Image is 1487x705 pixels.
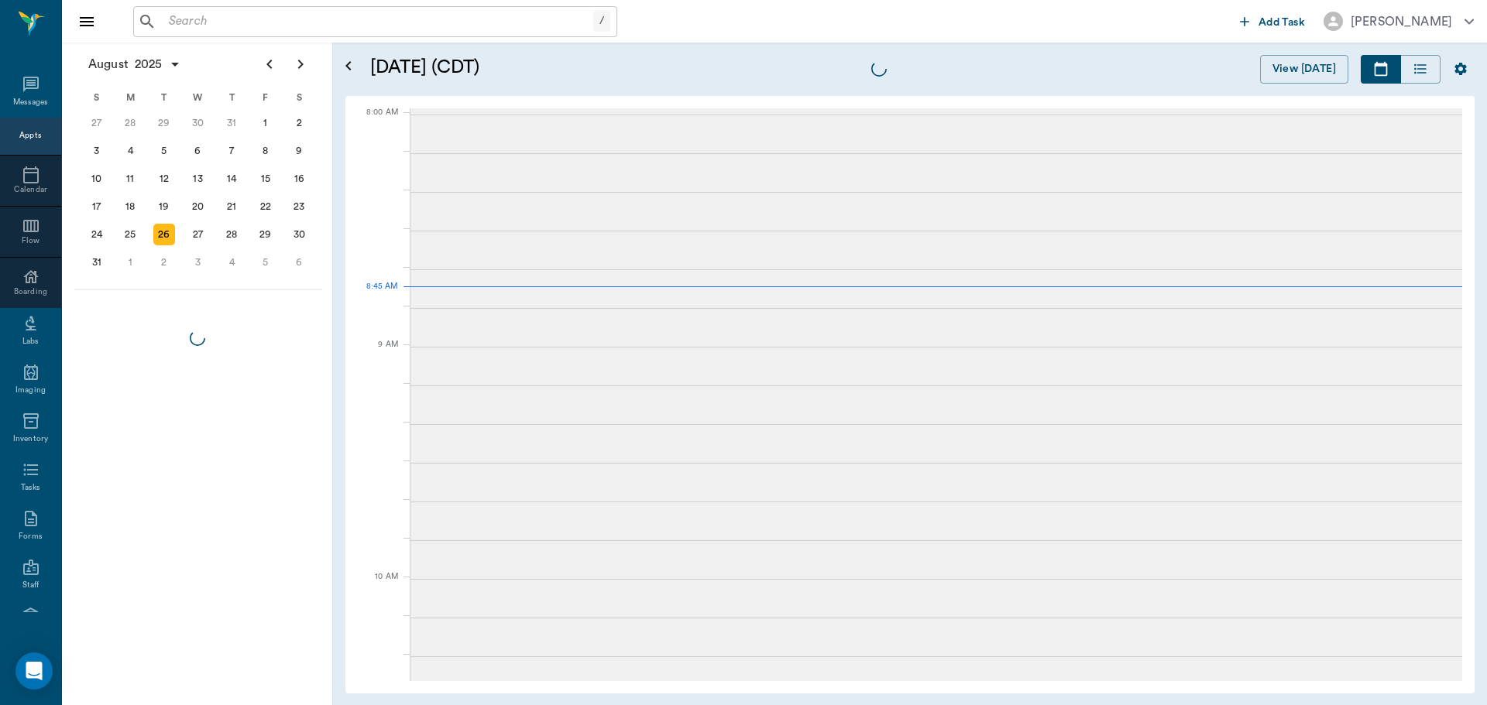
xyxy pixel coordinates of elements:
[153,168,175,190] div: Tuesday, August 12, 2025
[13,433,48,445] div: Inventory
[1260,55,1348,84] button: View [DATE]
[255,224,276,245] div: Friday, August 29, 2025
[339,36,358,96] button: Open calendar
[370,55,777,80] h5: [DATE] (CDT)
[19,531,42,542] div: Forms
[114,86,148,109] div: M
[1311,7,1486,36] button: [PERSON_NAME]
[249,86,283,109] div: F
[288,224,310,245] div: Saturday, August 30, 2025
[358,337,398,375] div: 9 AM
[132,53,166,75] span: 2025
[1234,7,1311,36] button: Add Task
[119,196,141,217] div: Monday, August 18, 2025
[119,224,141,245] div: Monday, August 25, 2025
[221,196,242,217] div: Thursday, August 21, 2025
[81,49,189,80] button: August2025
[593,11,610,32] div: /
[15,652,53,690] div: Open Intercom Messenger
[254,49,285,80] button: Previous page
[86,224,108,245] div: Sunday, August 24, 2025
[221,168,242,190] div: Thursday, August 14, 2025
[288,140,310,162] div: Saturday, August 9, 2025
[86,112,108,134] div: Sunday, July 27, 2025
[255,196,276,217] div: Friday, August 22, 2025
[221,224,242,245] div: Thursday, August 28, 2025
[288,112,310,134] div: Saturday, August 2, 2025
[80,86,114,109] div: S
[255,140,276,162] div: Friday, August 8, 2025
[221,252,242,273] div: Thursday, September 4, 2025
[119,140,141,162] div: Monday, August 4, 2025
[119,168,141,190] div: Monday, August 11, 2025
[282,86,316,109] div: S
[85,53,132,75] span: August
[255,168,276,190] div: Friday, August 15, 2025
[187,196,209,217] div: Wednesday, August 20, 2025
[215,86,249,109] div: T
[221,140,242,162] div: Thursday, August 7, 2025
[86,168,108,190] div: Sunday, August 10, 2025
[288,196,310,217] div: Saturday, August 23, 2025
[358,569,398,607] div: 10 AM
[86,196,108,217] div: Sunday, August 17, 2025
[147,86,181,109] div: T
[255,112,276,134] div: Friday, August 1, 2025
[187,224,209,245] div: Wednesday, August 27, 2025
[21,482,40,494] div: Tasks
[1351,12,1452,31] div: [PERSON_NAME]
[153,252,175,273] div: Tuesday, September 2, 2025
[15,385,46,396] div: Imaging
[119,112,141,134] div: Monday, July 28, 2025
[71,6,102,37] button: Close drawer
[288,168,310,190] div: Saturday, August 16, 2025
[153,140,175,162] div: Tuesday, August 5, 2025
[358,104,398,143] div: 8:00 AM
[163,11,593,33] input: Search
[153,112,175,134] div: Tuesday, July 29, 2025
[181,86,215,109] div: W
[119,252,141,273] div: Monday, September 1, 2025
[187,252,209,273] div: Wednesday, September 3, 2025
[255,252,276,273] div: Friday, September 5, 2025
[86,252,108,273] div: Sunday, August 31, 2025
[86,140,108,162] div: Sunday, August 3, 2025
[153,196,175,217] div: Tuesday, August 19, 2025
[19,130,41,142] div: Appts
[285,49,316,80] button: Next page
[187,140,209,162] div: Wednesday, August 6, 2025
[153,224,175,245] div: Today, Tuesday, August 26, 2025
[13,97,49,108] div: Messages
[221,112,242,134] div: Thursday, July 31, 2025
[22,336,39,347] div: Labs
[288,252,310,273] div: Saturday, September 6, 2025
[22,580,39,591] div: Staff
[187,168,209,190] div: Wednesday, August 13, 2025
[187,112,209,134] div: Wednesday, July 30, 2025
